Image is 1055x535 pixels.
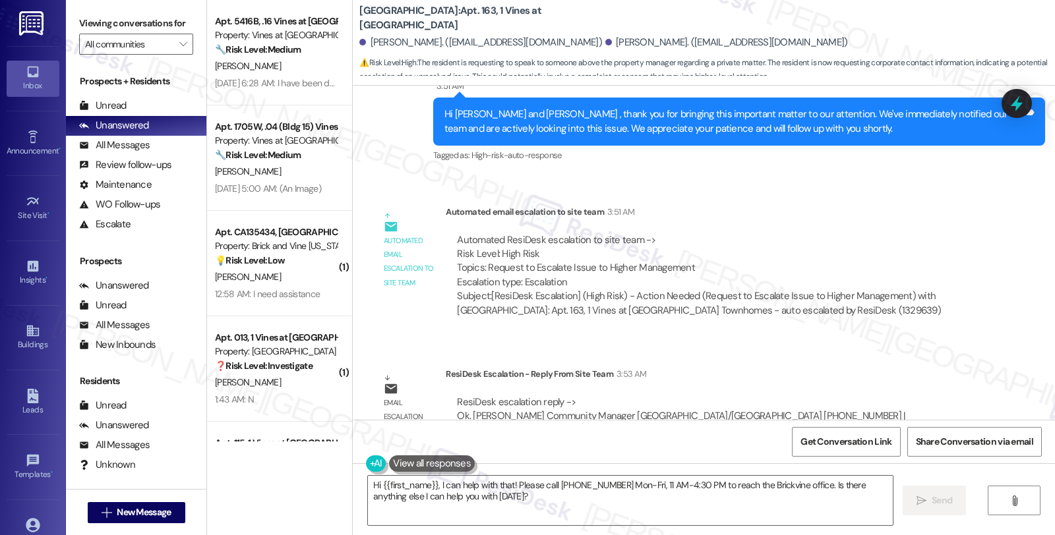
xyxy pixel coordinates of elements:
[7,61,59,96] a: Inbox
[359,4,623,32] b: [GEOGRAPHIC_DATA]: Apt. 163, 1 Vines at [GEOGRAPHIC_DATA]
[215,288,320,300] div: 12:58 AM: I need assistance
[19,11,46,36] img: ResiDesk Logo
[79,438,150,452] div: All Messages
[7,255,59,291] a: Insights •
[66,374,206,388] div: Residents
[433,79,464,93] div: 3:51 AM
[79,178,152,192] div: Maintenance
[457,289,973,318] div: Subject: [ResiDesk Escalation] (High Risk) - Action Needed (Request to Escalate Issue to Higher M...
[457,233,973,290] div: Automated ResiDesk escalation to site team -> Risk Level: High Risk Topics: Request to Escalate I...
[907,427,1042,457] button: Share Conversation via email
[79,318,150,332] div: All Messages
[79,298,127,312] div: Unread
[85,34,172,55] input: All communities
[79,99,127,113] div: Unread
[471,150,562,161] span: High-risk-auto-response
[215,345,337,358] div: Property: [GEOGRAPHIC_DATA]
[79,158,171,172] div: Review follow-ups
[79,279,149,293] div: Unanswered
[433,146,1045,165] div: Tagged as:
[215,165,281,177] span: [PERSON_NAME]
[79,13,193,34] label: Viewing conversations for
[368,476,893,525] textarea: Hi {{first_name}}, I can help with that! Please call [PHONE_NUMBER] Mon-Fri, 11 AM-4:30 PM to rea...
[215,60,281,72] span: [PERSON_NAME]
[215,393,254,405] div: 1:43 AM: N
[605,36,848,49] div: [PERSON_NAME]. ([EMAIL_ADDRESS][DOMAIN_NAME])
[792,427,900,457] button: Get Conversation Link
[79,217,131,231] div: Escalate
[215,376,281,388] span: [PERSON_NAME]
[916,435,1033,449] span: Share Conversation via email
[7,385,59,420] a: Leads
[932,493,952,507] span: Send
[79,458,135,472] div: Unknown
[359,36,602,49] div: [PERSON_NAME]. ([EMAIL_ADDRESS][DOMAIN_NAME])
[215,271,281,283] span: [PERSON_NAME]
[215,239,337,253] div: Property: Brick and Vine [US_STATE]
[59,144,61,154] span: •
[7,449,59,485] a: Templates •
[51,468,53,477] span: •
[66,254,206,268] div: Prospects
[215,254,285,266] strong: 💡 Risk Level: Low
[215,183,321,194] div: [DATE] 5:00 AM: (An Image)
[613,367,646,381] div: 3:53 AM
[215,436,337,450] div: Apt. 115, 1 Vines at [GEOGRAPHIC_DATA]
[903,486,967,515] button: Send
[7,320,59,355] a: Buildings
[215,14,337,28] div: Apt. 5416B, .16 Vines at [GEOGRAPHIC_DATA]
[215,134,337,148] div: Property: Vines at [GEOGRAPHIC_DATA]
[79,399,127,412] div: Unread
[79,198,160,211] div: WO Follow-ups
[215,120,337,134] div: Apt. 1705W, .04 (Bldg 15) Vines at [GEOGRAPHIC_DATA]
[102,507,111,518] i: 
[215,43,301,55] strong: 🔧 Risk Level: Medium
[79,119,149,132] div: Unanswered
[444,107,1024,136] div: Hi [PERSON_NAME] and [PERSON_NAME] , thank you for bringing this important matter to our attentio...
[384,396,435,438] div: Email escalation reply
[7,190,59,226] a: Site Visit •
[47,209,49,218] span: •
[215,331,337,345] div: Apt. 013, 1 Vines at [GEOGRAPHIC_DATA]
[1010,495,1019,506] i: 
[446,367,984,385] div: ResiDesk Escalation - Reply From Site Team
[800,435,891,449] span: Get Conversation Link
[457,395,936,437] div: ResiDesk escalation reply -> Ok. [PERSON_NAME] Community Manager [GEOGRAPHIC_DATA]/[GEOGRAPHIC_DA...
[359,57,416,68] strong: ⚠️ Risk Level: High
[215,149,301,161] strong: 🔧 Risk Level: Medium
[604,205,634,219] div: 3:51 AM
[117,505,171,519] span: New Message
[79,338,156,352] div: New Inbounds
[215,360,313,372] strong: ❓ Risk Level: Investigate
[45,273,47,283] span: •
[917,495,926,506] i: 
[215,28,337,42] div: Property: Vines at [GEOGRAPHIC_DATA]
[384,234,435,291] div: Automated email escalation to site team
[66,74,206,88] div: Prospects + Residents
[359,56,1055,84] span: : The resident is requesting to speak to someone above the property manager regarding a private m...
[79,138,150,152] div: All Messages
[446,205,984,223] div: Automated email escalation to site team
[79,418,149,432] div: Unanswered
[179,39,187,49] i: 
[215,225,337,239] div: Apt. CA135434, [GEOGRAPHIC_DATA][US_STATE]
[88,502,185,523] button: New Message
